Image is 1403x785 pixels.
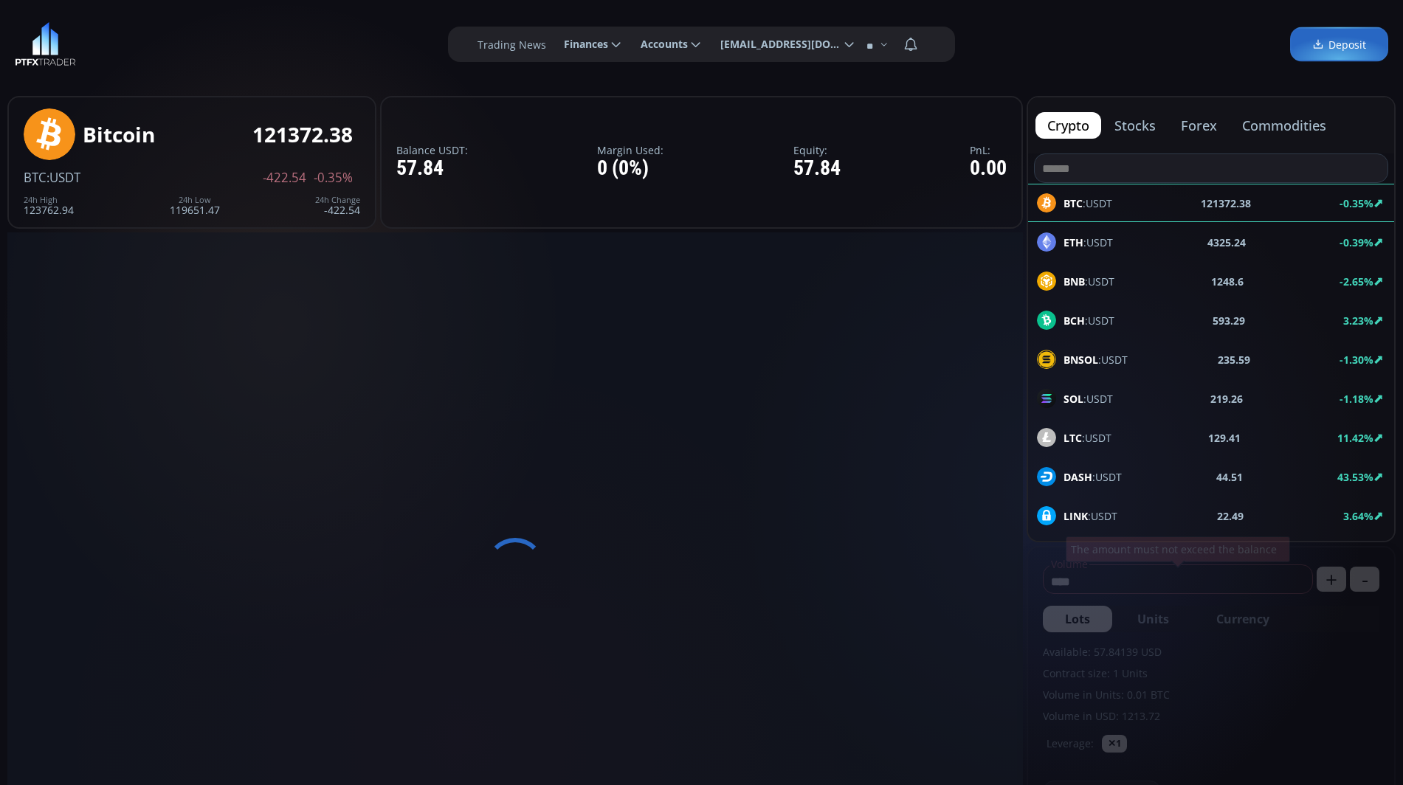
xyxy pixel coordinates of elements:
label: Balance USDT: [396,145,468,156]
button: crypto [1035,112,1101,139]
label: Margin Used: [597,145,663,156]
b: LINK [1064,509,1088,523]
b: BCH [1064,314,1085,328]
button: commodities [1230,112,1338,139]
span: :USDT [1064,469,1122,485]
b: DASH [1064,470,1092,484]
b: LTC [1064,431,1082,445]
span: Deposit [1312,37,1366,52]
span: :USDT [1064,430,1111,446]
b: 43.53% [1337,470,1373,484]
span: :USDT [1064,352,1128,367]
div: 57.84 [793,157,841,180]
b: 4325.24 [1207,235,1246,250]
b: SOL [1064,392,1083,406]
a: Deposit [1290,27,1388,62]
b: 1248.6 [1211,274,1244,289]
b: ETH [1064,235,1083,249]
span: BTC [24,169,46,186]
div: 24h Change [315,196,360,204]
b: 235.59 [1218,352,1250,367]
b: 44.51 [1216,469,1243,485]
div: 0.00 [970,157,1007,180]
b: BNB [1064,274,1085,288]
span: :USDT [1064,313,1114,328]
span: -0.35% [314,171,353,184]
label: PnL: [970,145,1007,156]
b: BNSOL [1064,353,1098,367]
b: -1.18% [1340,392,1373,406]
span: :USDT [1064,391,1113,407]
b: 3.23% [1343,314,1373,328]
span: :USDT [1064,235,1113,250]
div: 0 (0%) [597,157,663,180]
span: :USDT [1064,508,1117,524]
b: -2.65% [1340,274,1373,288]
div: 119651.47 [170,196,220,215]
b: -1.30% [1340,353,1373,367]
div: 121372.38 [252,123,353,146]
b: 129.41 [1208,430,1241,446]
div: -422.54 [315,196,360,215]
div: 24h Low [170,196,220,204]
b: 593.29 [1213,313,1245,328]
div: Bitcoin [83,123,155,146]
label: Trading News [478,37,546,52]
b: -0.39% [1340,235,1373,249]
b: 3.64% [1343,509,1373,523]
span: -422.54 [263,171,306,184]
span: :USDT [1064,274,1114,289]
span: Accounts [630,30,688,59]
span: :USDT [46,169,80,186]
b: 22.49 [1217,508,1244,524]
b: 11.42% [1337,431,1373,445]
label: Equity: [793,145,841,156]
div: 57.84 [396,157,468,180]
img: LOGO [15,22,76,66]
span: Finances [554,30,608,59]
b: 219.26 [1210,391,1243,407]
span: [EMAIL_ADDRESS][DOMAIN_NAME] [EMAIL_ADDRESS][DOMAIN_NAME] [710,30,841,59]
button: forex [1169,112,1229,139]
div: 24h High [24,196,74,204]
div: 123762.94 [24,196,74,215]
button: stocks [1103,112,1168,139]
